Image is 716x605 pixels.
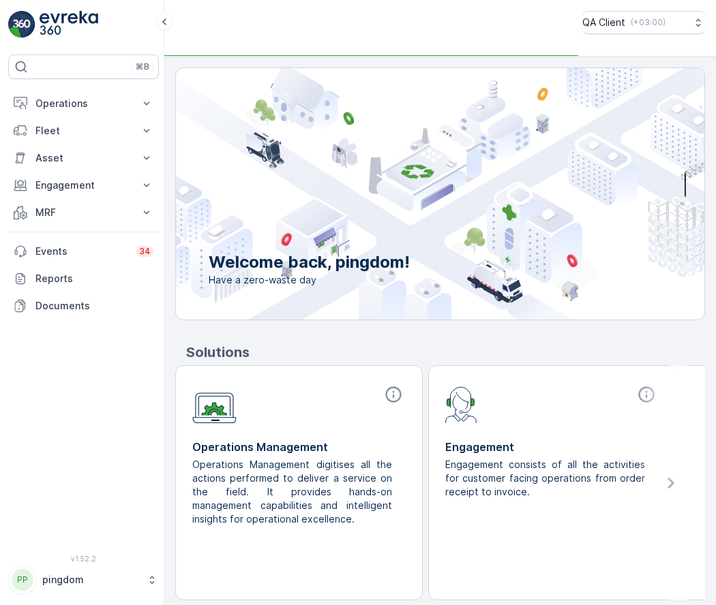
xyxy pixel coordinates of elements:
img: module-icon [445,385,477,423]
p: Fleet [35,124,132,138]
p: Documents [35,299,153,313]
p: QA Client [582,16,625,29]
p: Engagement [35,179,132,192]
p: Engagement [445,439,659,455]
button: QA Client(+03:00) [582,11,705,34]
p: Operations Management digitises all the actions performed to deliver a service on the field. It p... [192,458,395,526]
a: Documents [8,292,159,320]
p: Reports [35,272,153,285]
p: 34 [139,246,151,257]
p: Solutions [186,342,705,362]
p: ⌘B [136,61,149,72]
p: Asset [35,151,132,165]
p: Events [35,245,128,258]
p: Engagement consists of all the activities for customer facing operations from order receipt to in... [445,458,648,499]
button: Asset [8,144,159,172]
div: PP [12,569,33,591]
img: module-icon [192,385,237,424]
a: Reports [8,265,159,292]
p: Welcome back, pingdom! [209,251,410,273]
img: logo_light-DOdMpM7g.png [40,11,98,38]
p: ( +03:00 ) [631,17,666,28]
p: Operations Management [192,439,406,455]
img: city illustration [115,68,704,320]
a: Events34 [8,238,159,265]
button: Engagement [8,172,159,199]
button: PPpingdom [8,565,159,594]
p: pingdom [42,573,140,587]
img: logo [8,11,35,38]
p: MRF [35,206,132,219]
button: MRF [8,199,159,226]
button: Operations [8,90,159,117]
button: Fleet [8,117,159,144]
p: Operations [35,97,132,110]
span: Have a zero-waste day [209,273,410,287]
span: v 1.52.2 [8,555,159,563]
